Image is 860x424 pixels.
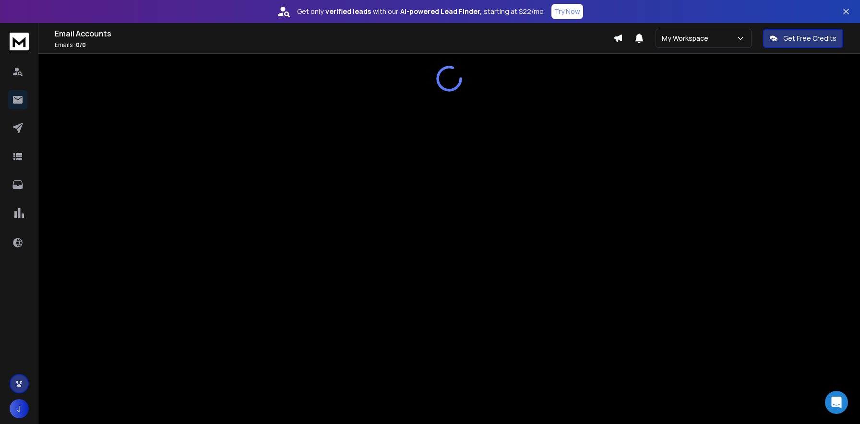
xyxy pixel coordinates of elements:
[554,7,580,16] p: Try Now
[55,28,613,39] h1: Email Accounts
[662,34,712,43] p: My Workspace
[10,399,29,418] button: J
[325,7,371,16] strong: verified leads
[825,391,848,414] div: Open Intercom Messenger
[10,33,29,50] img: logo
[297,7,544,16] p: Get only with our starting at $22/mo
[76,41,86,49] span: 0 / 0
[763,29,843,48] button: Get Free Credits
[400,7,482,16] strong: AI-powered Lead Finder,
[551,4,583,19] button: Try Now
[55,41,613,49] p: Emails :
[783,34,836,43] p: Get Free Credits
